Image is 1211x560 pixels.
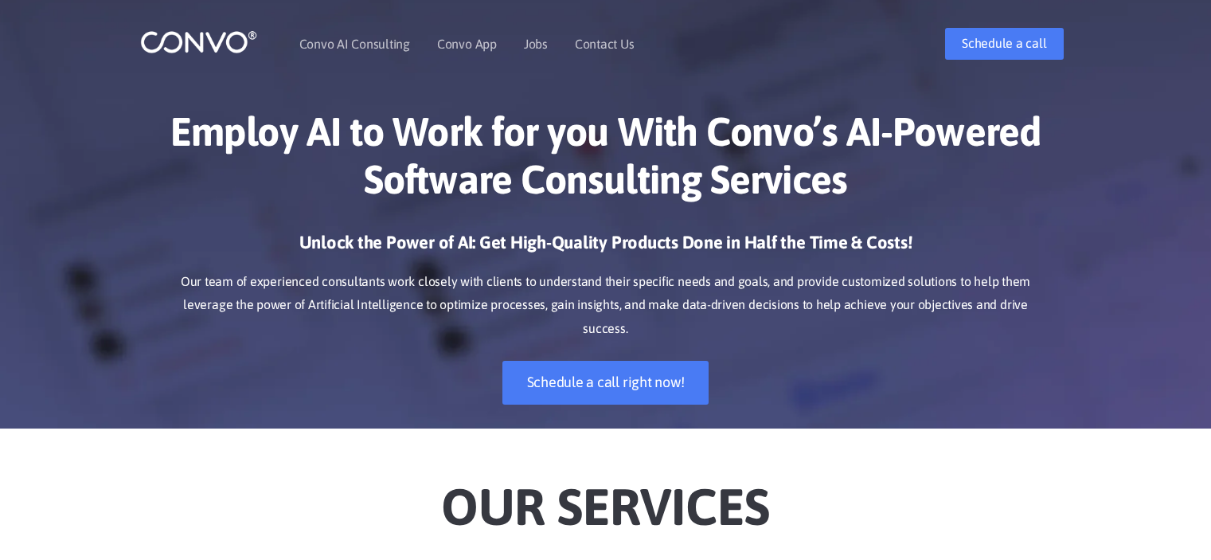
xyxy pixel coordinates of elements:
[140,29,257,54] img: logo_1.png
[299,37,410,50] a: Convo AI Consulting
[164,452,1048,542] h2: Our Services
[945,28,1063,60] a: Schedule a call
[164,108,1048,215] h1: Employ AI to Work for you With Convo’s AI-Powered Software Consulting Services
[164,231,1048,266] h3: Unlock the Power of AI: Get High-Quality Products Done in Half the Time & Costs!
[502,361,709,405] a: Schedule a call right now!
[524,37,548,50] a: Jobs
[437,37,497,50] a: Convo App
[575,37,635,50] a: Contact Us
[164,270,1048,342] p: Our team of experienced consultants work closely with clients to understand their specific needs ...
